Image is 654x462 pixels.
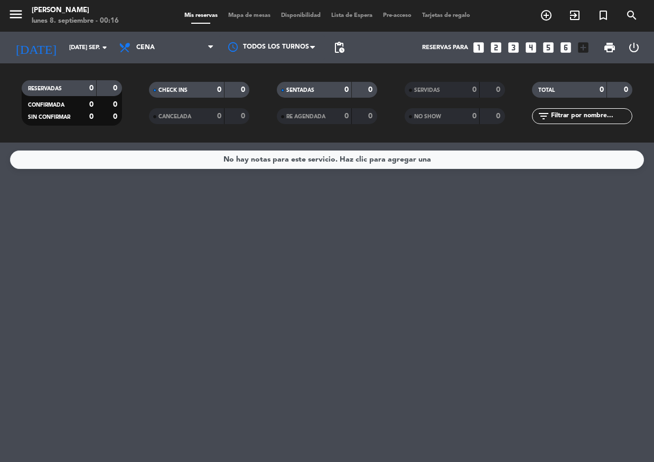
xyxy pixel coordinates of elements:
[628,41,640,54] i: power_settings_new
[241,112,247,120] strong: 0
[179,13,223,18] span: Mis reservas
[568,9,581,22] i: exit_to_app
[625,9,638,22] i: search
[28,102,64,108] span: CONFIRMADA
[537,110,550,122] i: filter_list
[622,32,646,63] div: LOG OUT
[472,112,477,120] strong: 0
[600,86,604,93] strong: 0
[550,110,632,122] input: Filtrar por nombre...
[158,88,188,93] span: CHECK INS
[113,101,119,108] strong: 0
[472,41,485,54] i: looks_one
[489,41,503,54] i: looks_two
[158,114,191,119] span: CANCELADA
[8,36,64,59] i: [DATE]
[540,9,553,22] i: add_circle_outline
[32,5,119,16] div: [PERSON_NAME]
[28,86,62,91] span: RESERVADAS
[344,112,349,120] strong: 0
[368,86,375,93] strong: 0
[472,86,477,93] strong: 0
[8,6,24,26] button: menu
[496,112,502,120] strong: 0
[89,113,94,120] strong: 0
[368,112,375,120] strong: 0
[326,13,378,18] span: Lista de Espera
[98,41,111,54] i: arrow_drop_down
[559,41,573,54] i: looks_6
[378,13,417,18] span: Pre-acceso
[286,114,325,119] span: RE AGENDADA
[113,84,119,92] strong: 0
[507,41,520,54] i: looks_3
[89,84,94,92] strong: 0
[217,112,221,120] strong: 0
[28,115,70,120] span: SIN CONFIRMAR
[538,88,555,93] span: TOTAL
[541,41,555,54] i: looks_5
[8,6,24,22] i: menu
[223,154,431,166] div: No hay notas para este servicio. Haz clic para agregar una
[496,86,502,93] strong: 0
[603,41,616,54] span: print
[524,41,538,54] i: looks_4
[241,86,247,93] strong: 0
[136,44,155,51] span: Cena
[286,88,314,93] span: SENTADAS
[276,13,326,18] span: Disponibilidad
[333,41,345,54] span: pending_actions
[624,86,630,93] strong: 0
[89,101,94,108] strong: 0
[217,86,221,93] strong: 0
[414,88,440,93] span: SERVIDAS
[32,16,119,26] div: lunes 8. septiembre - 00:16
[417,13,475,18] span: Tarjetas de regalo
[414,114,441,119] span: NO SHOW
[113,113,119,120] strong: 0
[422,44,468,51] span: Reservas para
[223,13,276,18] span: Mapa de mesas
[597,9,610,22] i: turned_in_not
[576,41,590,54] i: add_box
[344,86,349,93] strong: 0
